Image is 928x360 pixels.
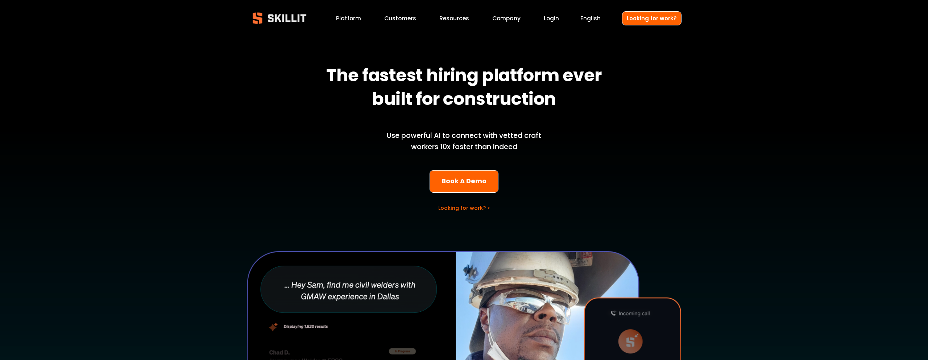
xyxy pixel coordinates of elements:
[326,62,605,115] strong: The fastest hiring platform ever built for construction
[439,13,469,23] a: folder dropdown
[580,14,601,22] span: English
[439,14,469,22] span: Resources
[544,13,559,23] a: Login
[622,11,681,25] a: Looking for work?
[246,7,312,29] img: Skillit
[336,13,361,23] a: Platform
[492,13,521,23] a: Company
[438,204,490,212] a: Looking for work? >
[384,13,416,23] a: Customers
[374,130,554,152] p: Use powerful AI to connect with vetted craft workers 10x faster than Indeed
[580,13,601,23] div: language picker
[430,170,499,193] a: Book A Demo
